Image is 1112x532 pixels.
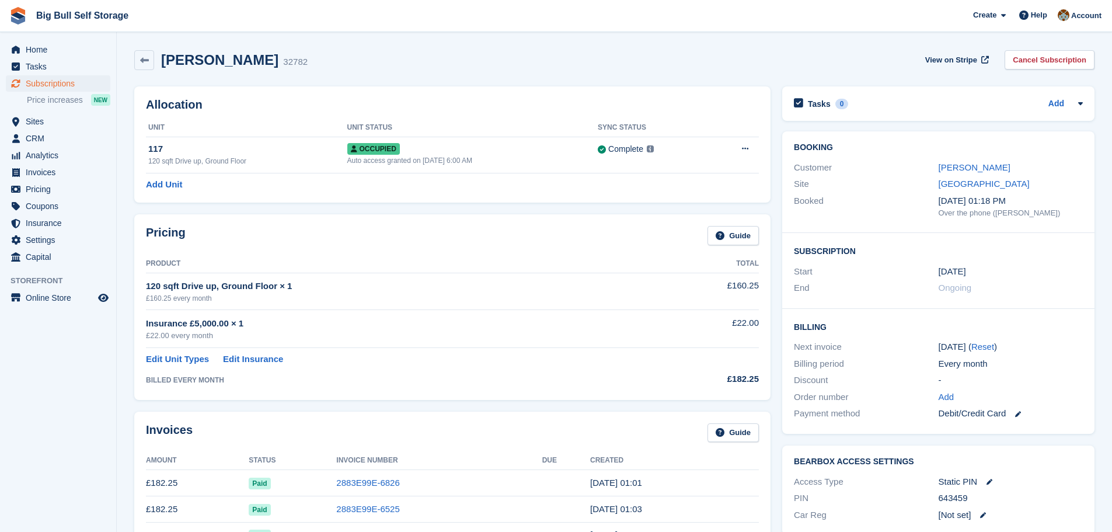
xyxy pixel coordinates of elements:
a: Reset [971,342,994,352]
div: Booked [794,194,938,219]
a: menu [6,198,110,214]
div: Discount [794,374,938,387]
th: Sync Status [598,119,710,137]
td: £22.00 [650,310,759,348]
span: Help [1031,9,1047,21]
th: Amount [146,451,249,470]
h2: Tasks [808,99,831,109]
div: Insurance £5,000.00 × 1 [146,317,650,331]
div: Over the phone ([PERSON_NAME]) [939,207,1083,219]
div: 120 sqft Drive up, Ground Floor [148,156,347,166]
span: Capital [26,249,96,265]
span: Occupied [347,143,400,155]
a: [GEOGRAPHIC_DATA] [939,179,1030,189]
a: menu [6,181,110,197]
div: Every month [939,357,1083,371]
span: Pricing [26,181,96,197]
a: Cancel Subscription [1005,50,1094,69]
div: Customer [794,161,938,175]
div: [DATE] ( ) [939,340,1083,354]
a: menu [6,147,110,164]
div: £22.00 every month [146,330,650,342]
a: menu [6,130,110,147]
img: stora-icon-8386f47178a22dfd0bd8f6a31ec36ba5ce8667c1dd55bd0f319d3a0aa187defe.svg [9,7,27,25]
a: 2883E99E-6525 [336,504,399,514]
a: View on Stripe [921,50,991,69]
div: End [794,281,938,295]
th: Created [590,451,759,470]
div: [Not set] [939,509,1083,522]
span: Subscriptions [26,75,96,92]
td: £182.25 [146,496,249,523]
td: £182.25 [146,470,249,496]
a: menu [6,113,110,130]
a: Add [1048,98,1064,111]
a: Edit Insurance [223,353,283,366]
th: Due [542,451,590,470]
span: Sites [26,113,96,130]
h2: Invoices [146,423,193,443]
div: 120 sqft Drive up, Ground Floor × 1 [146,280,650,293]
h2: BearBox Access Settings [794,457,1083,467]
div: BILLED EVERY MONTH [146,375,650,385]
a: 2883E99E-6826 [336,478,399,488]
span: Insurance [26,215,96,231]
th: Unit [146,119,347,137]
span: Storefront [11,275,116,287]
time: 2025-07-11 00:03:07 UTC [590,504,642,514]
div: Site [794,178,938,191]
td: £160.25 [650,273,759,310]
div: Start [794,265,938,279]
span: Invoices [26,164,96,180]
span: Coupons [26,198,96,214]
span: Settings [26,232,96,248]
h2: Booking [794,143,1083,152]
span: Price increases [27,95,83,106]
a: menu [6,249,110,265]
div: [DATE] 01:18 PM [939,194,1083,208]
time: 2024-03-11 00:00:00 UTC [939,265,966,279]
div: Complete [608,143,643,155]
div: £182.25 [650,373,759,386]
span: Online Store [26,290,96,306]
span: Home [26,41,96,58]
h2: [PERSON_NAME] [161,52,278,68]
th: Invoice Number [336,451,542,470]
a: Add [939,391,954,404]
div: Billing period [794,357,938,371]
span: Tasks [26,58,96,75]
span: CRM [26,130,96,147]
div: Car Reg [794,509,938,522]
div: Debit/Credit Card [939,407,1083,420]
a: menu [6,164,110,180]
div: 32782 [283,55,308,69]
span: Account [1071,10,1101,22]
a: Add Unit [146,178,182,192]
div: Access Type [794,475,938,489]
a: Edit Unit Types [146,353,209,366]
a: [PERSON_NAME] [939,162,1010,172]
h2: Pricing [146,226,186,245]
div: 0 [835,99,849,109]
th: Total [650,255,759,273]
a: Preview store [96,291,110,305]
a: menu [6,290,110,306]
th: Unit Status [347,119,598,137]
span: Ongoing [939,283,972,293]
a: menu [6,215,110,231]
h2: Allocation [146,98,759,112]
time: 2025-08-11 00:01:57 UTC [590,478,642,488]
img: Mike Llewellen Palmer [1058,9,1069,21]
h2: Subscription [794,245,1083,256]
a: menu [6,58,110,75]
a: Guide [707,226,759,245]
div: Payment method [794,407,938,420]
span: Paid [249,478,270,489]
th: Product [146,255,650,273]
div: - [939,374,1083,387]
a: menu [6,75,110,92]
div: £160.25 every month [146,293,650,304]
h2: Billing [794,321,1083,332]
img: icon-info-grey-7440780725fd019a000dd9b08b2336e03edf1995a4989e88bcd33f0948082b44.svg [647,145,654,152]
a: Guide [707,423,759,443]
